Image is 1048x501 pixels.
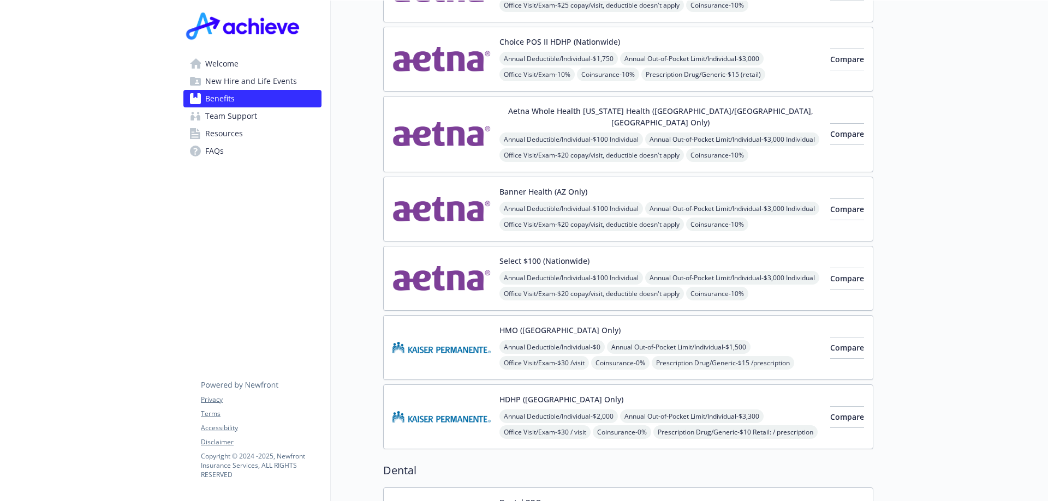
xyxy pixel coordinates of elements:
a: Accessibility [201,423,321,433]
span: Coinsurance - 0% [593,425,651,439]
button: HMO ([GEOGRAPHIC_DATA] Only) [499,324,621,336]
span: Resources [205,125,243,142]
span: Coinsurance - 10% [686,287,748,300]
button: Select $100 (Nationwide) [499,255,589,267]
img: Aetna Inc carrier logo [392,36,491,82]
span: Office Visit/Exam - $30 / visit [499,425,591,439]
span: Compare [830,273,864,283]
img: Aetna Inc carrier logo [392,105,491,163]
a: Resources [183,125,321,142]
span: Annual Deductible/Individual - $1,750 [499,52,618,65]
a: New Hire and Life Events [183,73,321,90]
span: Coinsurance - 0% [591,356,650,370]
button: Compare [830,123,864,145]
span: Prescription Drug/Generic - $15 (retail) [641,68,765,81]
a: Team Support [183,107,321,125]
span: Office Visit/Exam - 10% [499,68,575,81]
button: Compare [830,49,864,70]
p: Copyright © 2024 - 2025 , Newfront Insurance Services, ALL RIGHTS RESERVED [201,451,321,479]
span: Office Visit/Exam - $30 /visit [499,356,589,370]
button: Compare [830,337,864,359]
span: New Hire and Life Events [205,73,297,90]
button: Compare [830,198,864,220]
span: Annual Out-of-Pocket Limit/Individual - $3,000 Individual [645,202,819,215]
h2: Dental [383,462,873,479]
span: Welcome [205,55,239,73]
span: Annual Out-of-Pocket Limit/Individual - $3,000 Individual [645,132,819,146]
span: Compare [830,204,864,214]
button: HDHP ([GEOGRAPHIC_DATA] Only) [499,394,623,405]
span: FAQs [205,142,224,160]
img: Kaiser Permanente Insurance Company carrier logo [392,324,491,371]
a: Welcome [183,55,321,73]
span: Annual Out-of-Pocket Limit/Individual - $3,000 Individual [645,271,819,285]
span: Annual Out-of-Pocket Limit/Individual - $3,000 [620,52,764,65]
span: Annual Out-of-Pocket Limit/Individual - $3,300 [620,409,764,423]
a: Disclaimer [201,437,321,447]
span: Annual Deductible/Individual - $2,000 [499,409,618,423]
img: Aetna Inc carrier logo [392,186,491,232]
span: Annual Deductible/Individual - $100 Individual [499,271,643,285]
button: Choice POS II HDHP (Nationwide) [499,36,620,47]
span: Compare [830,412,864,422]
button: Compare [830,268,864,289]
span: Coinsurance - 10% [686,148,748,162]
span: Compare [830,129,864,139]
a: Benefits [183,90,321,107]
span: Annual Deductible/Individual - $100 Individual [499,132,643,146]
img: Aetna Inc carrier logo [392,255,491,301]
span: Compare [830,342,864,353]
span: Annual Deductible/Individual - $0 [499,340,605,354]
span: Annual Deductible/Individual - $100 Individual [499,202,643,215]
button: Compare [830,406,864,428]
button: Aetna Whole Health [US_STATE] Health ([GEOGRAPHIC_DATA]/[GEOGRAPHIC_DATA], [GEOGRAPHIC_DATA] Only) [499,105,821,128]
span: Office Visit/Exam - $20 copay/visit, deductible doesn't apply [499,287,684,300]
a: Privacy [201,395,321,405]
span: Compare [830,54,864,64]
span: Benefits [205,90,235,107]
button: Banner Health (AZ Only) [499,186,587,197]
span: Office Visit/Exam - $20 copay/visit, deductible doesn't apply [499,218,684,231]
span: Prescription Drug/Generic - $15 /prescription [652,356,794,370]
img: Kaiser Permanente Insurance Company carrier logo [392,394,491,440]
span: Office Visit/Exam - $20 copay/visit, deductible doesn't apply [499,148,684,162]
span: Coinsurance - 10% [686,218,748,231]
span: Annual Out-of-Pocket Limit/Individual - $1,500 [607,340,751,354]
span: Coinsurance - 10% [577,68,639,81]
span: Prescription Drug/Generic - $10 Retail: / prescription [653,425,818,439]
a: FAQs [183,142,321,160]
a: Terms [201,409,321,419]
span: Team Support [205,107,257,125]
